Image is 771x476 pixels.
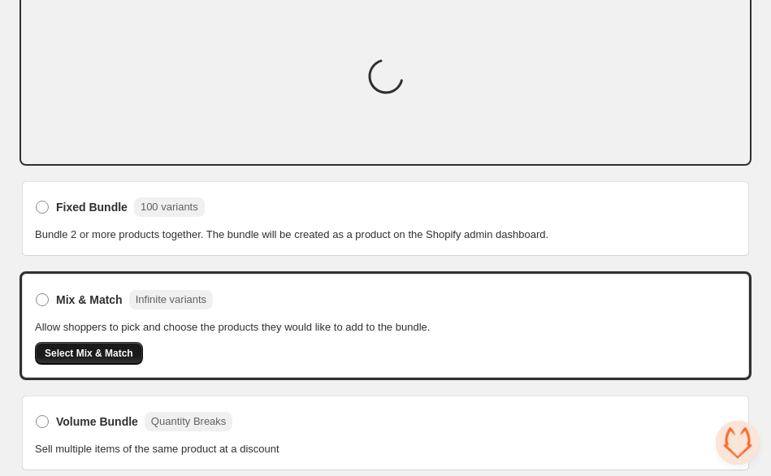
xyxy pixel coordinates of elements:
span: Infinite variants [136,293,206,305]
span: 100 variants [141,201,198,213]
span: Bundle 2 or more products together. The bundle will be created as a product on the Shopify admin ... [35,227,548,243]
span: Allow shoppers to pick and choose the products they would like to add to the bundle. [35,319,430,335]
span: Mix & Match [56,292,123,308]
span: Sell multiple items of the same product at a discount [35,441,279,457]
span: Volume Bundle [56,413,138,430]
a: Open chat [716,421,760,465]
span: Quantity Breaks [151,415,227,427]
span: Select Mix & Match [45,347,133,360]
button: Select Mix & Match [35,342,143,365]
span: Fixed Bundle [56,199,128,215]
